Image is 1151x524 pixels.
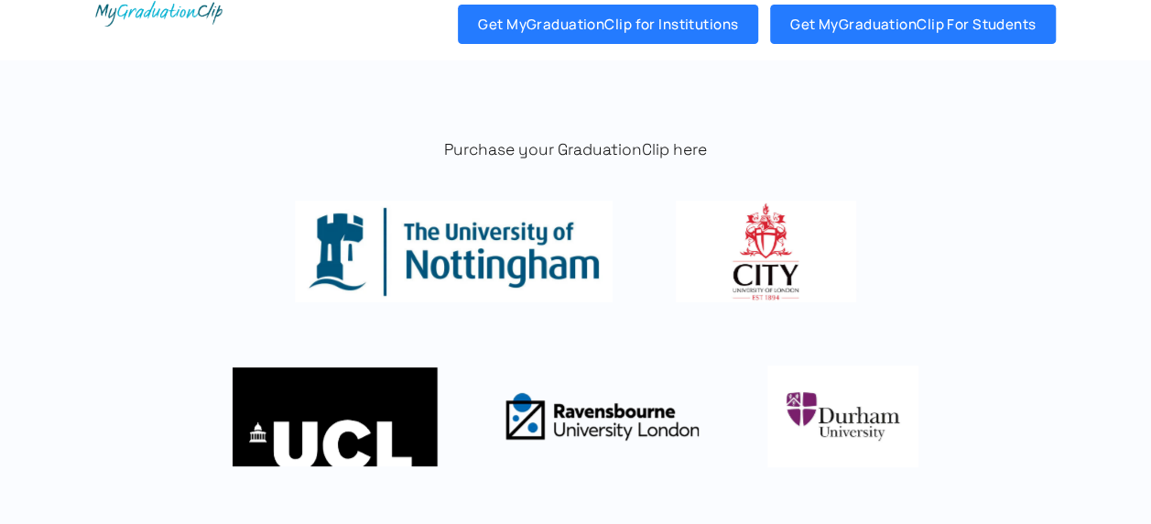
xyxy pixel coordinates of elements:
p: Purchase your GraduationClip here [63,139,1087,161]
a: Get MyGraduationClip for Institutions [458,5,758,44]
img: University College London [233,366,438,466]
img: Ravensbourne University London [501,366,703,467]
img: City [676,201,856,301]
img: Untitled [767,366,919,467]
a: Get MyGraduationClip For Students [770,5,1056,44]
img: Nottingham [295,201,613,301]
